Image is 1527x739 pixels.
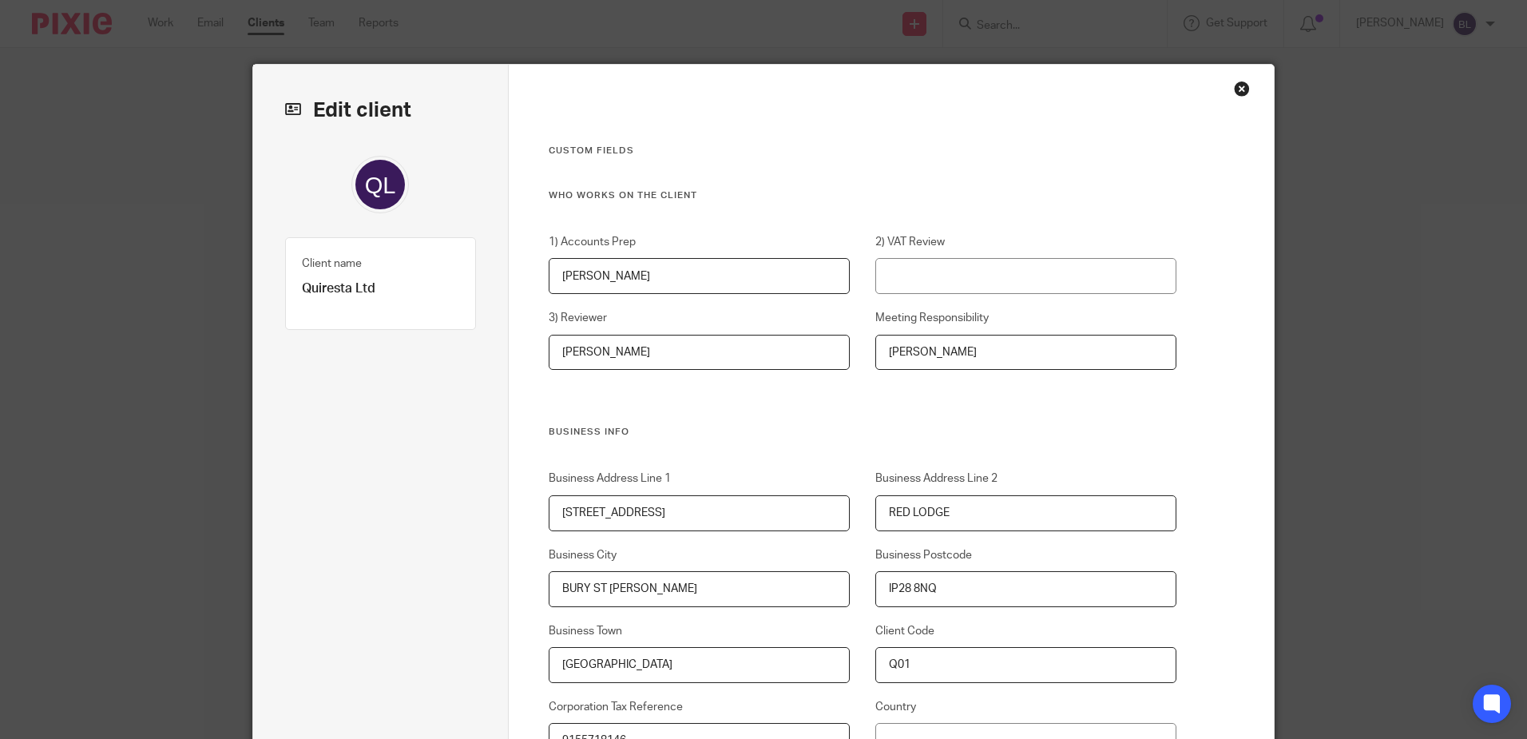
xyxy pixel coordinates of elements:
[549,547,851,563] label: Business City
[875,471,1177,487] label: Business Address Line 2
[549,189,1177,202] h3: Who works on the Client
[549,234,851,250] label: 1) Accounts Prep
[549,145,1177,157] h3: Custom fields
[549,699,851,715] label: Corporation Tax Reference
[549,471,851,487] label: Business Address Line 1
[549,426,1177,439] h3: Business Info
[302,280,459,297] p: Quiresta Ltd
[302,256,362,272] label: Client name
[549,623,851,639] label: Business Town
[285,97,476,124] h2: Edit client
[351,156,409,213] img: svg%3E
[549,310,851,326] label: 3) Reviewer
[875,234,1177,250] label: 2) VAT Review
[1234,81,1250,97] div: Close this dialog window
[875,310,1177,326] label: Meeting Responsibility
[875,623,1177,639] label: Client Code
[875,547,1177,563] label: Business Postcode
[875,699,1177,715] label: Country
